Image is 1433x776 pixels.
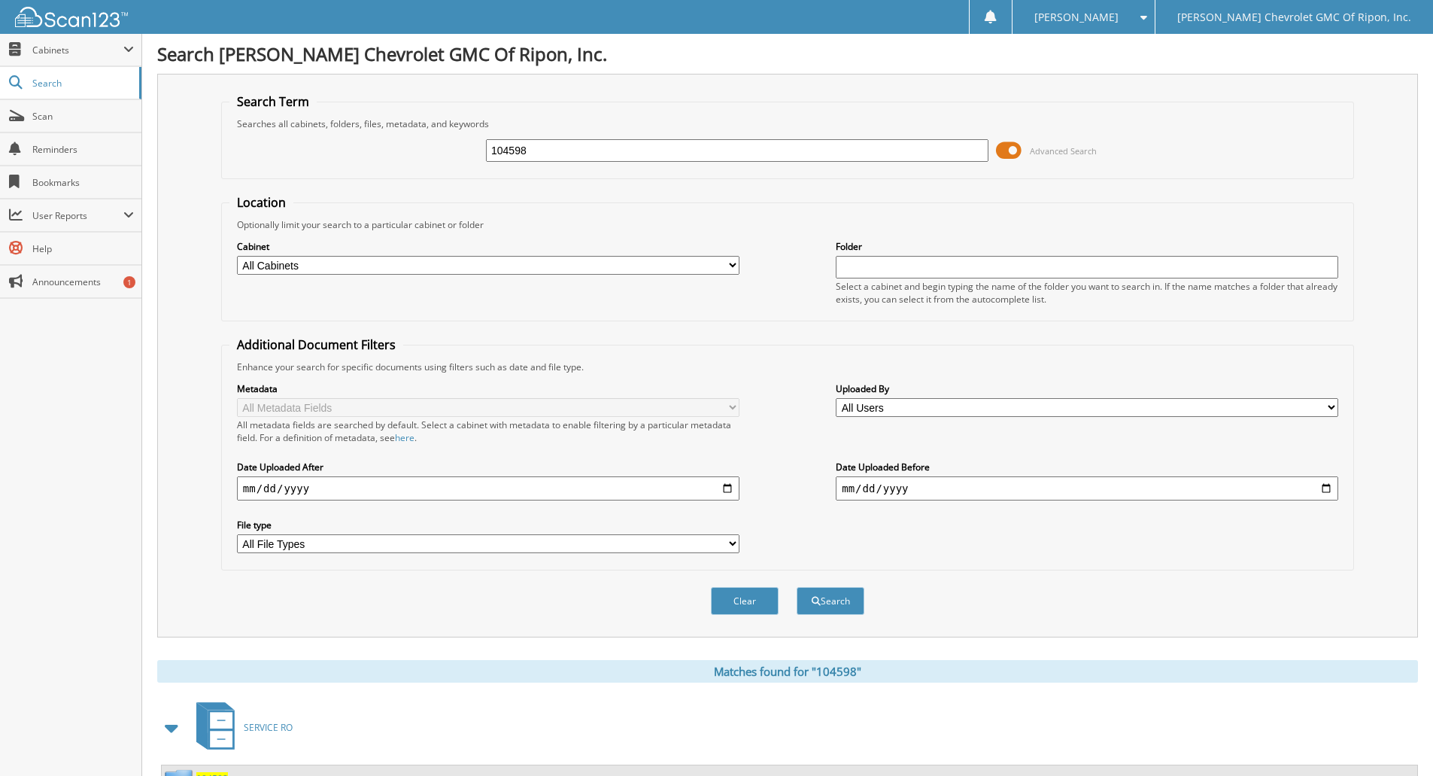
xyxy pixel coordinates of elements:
legend: Additional Document Filters [229,336,403,353]
a: here [395,431,414,444]
span: Bookmarks [32,176,134,189]
label: File type [237,519,739,531]
div: 1 [123,276,135,288]
span: User Reports [32,209,123,222]
span: Cabinets [32,44,123,56]
button: Search [797,587,864,615]
span: Reminders [32,143,134,156]
legend: Location [229,194,293,211]
div: Optionally limit your search to a particular cabinet or folder [229,218,1346,231]
label: Metadata [237,382,739,395]
button: Clear [711,587,779,615]
label: Folder [836,240,1338,253]
div: All metadata fields are searched by default. Select a cabinet with metadata to enable filtering b... [237,418,739,444]
span: Help [32,242,134,255]
span: [PERSON_NAME] [1034,13,1119,22]
input: end [836,476,1338,501]
span: SERVICE RO [244,721,293,734]
span: Advanced Search [1030,145,1097,157]
label: Uploaded By [836,382,1338,395]
span: Search [32,77,132,90]
label: Cabinet [237,240,739,253]
span: Announcements [32,275,134,288]
div: Matches found for "104598" [157,660,1418,683]
input: start [237,476,739,501]
a: SERVICE RO [187,698,293,757]
div: Searches all cabinets, folders, files, metadata, and keywords [229,117,1346,130]
span: Scan [32,110,134,123]
div: Enhance your search for specific documents using filters such as date and file type. [229,361,1346,373]
span: [PERSON_NAME] Chevrolet GMC Of Ripon, Inc. [1177,13,1411,22]
h1: Search [PERSON_NAME] Chevrolet GMC Of Ripon, Inc. [157,41,1418,66]
div: Select a cabinet and begin typing the name of the folder you want to search in. If the name match... [836,280,1338,306]
img: scan123-logo-white.svg [15,7,128,27]
label: Date Uploaded After [237,461,739,473]
label: Date Uploaded Before [836,461,1338,473]
legend: Search Term [229,93,317,110]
